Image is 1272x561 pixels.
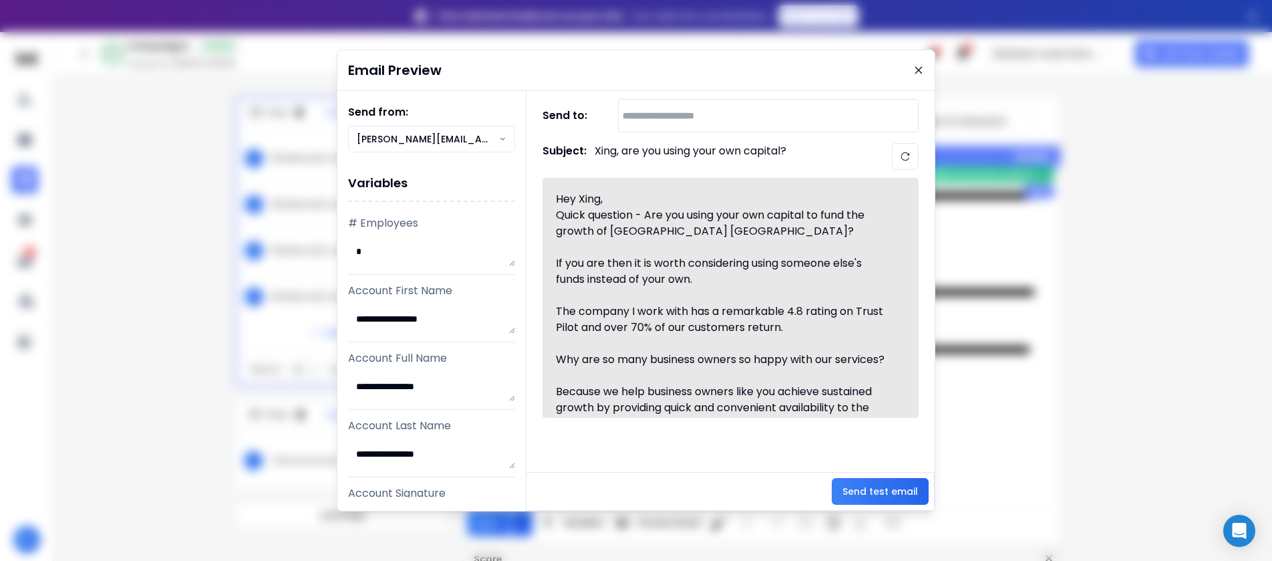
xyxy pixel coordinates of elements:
[348,485,515,501] p: Account Signature
[556,191,890,405] div: Hey Xing, Quick question - Are you using your own capital to fund the growth of [GEOGRAPHIC_DATA]...
[348,418,515,434] p: Account Last Name
[348,61,442,80] h1: Email Preview
[348,350,515,366] p: Account Full Name
[348,166,515,202] h1: Variables
[542,108,596,124] h1: Send to:
[832,478,929,505] button: Send test email
[542,143,587,170] h1: Subject:
[348,215,515,231] p: # Employees
[348,283,515,299] p: Account First Name
[348,104,515,120] h1: Send from:
[357,132,499,146] p: [PERSON_NAME][EMAIL_ADDRESS][DOMAIN_NAME]
[1223,515,1255,547] div: Open Intercom Messenger
[595,143,786,170] p: Xing, are you using your own capital?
